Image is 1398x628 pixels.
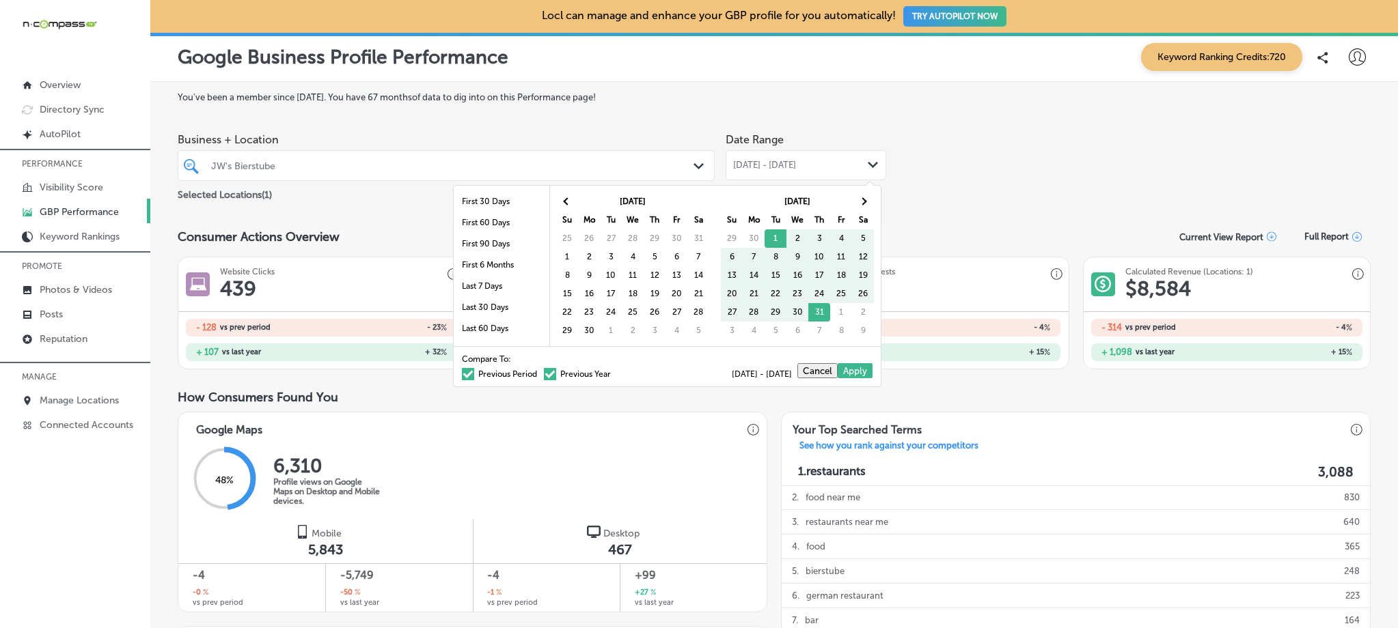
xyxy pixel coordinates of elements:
td: 25 [830,285,852,303]
td: 6 [666,248,687,266]
td: 2 [578,248,600,266]
label: Date Range [726,133,784,146]
td: 8 [765,248,786,266]
p: 2 . [792,485,799,509]
span: Desktop [603,528,640,539]
td: 20 [666,285,687,303]
span: % [1044,323,1050,332]
li: First 90 Days [454,233,549,255]
span: Mobile [312,528,342,539]
span: % [1044,347,1050,357]
h2: - 4 [1226,323,1352,332]
span: % [1346,347,1352,357]
p: 6 . [792,584,799,608]
div: JW's Bierstube [211,160,695,171]
span: Consumer Actions Overview [178,229,340,244]
span: Compare To: [462,355,511,363]
td: 29 [765,303,786,322]
td: 12 [852,248,874,266]
td: 21 [687,285,709,303]
p: Photos & Videos [40,284,112,296]
td: 27 [600,229,622,248]
li: First 6 Months [454,255,549,276]
p: 3 . [792,510,799,534]
td: 13 [666,266,687,285]
td: 22 [556,303,578,322]
button: TRY AUTOPILOT NOW [903,6,1006,27]
span: % [441,347,447,357]
td: 11 [622,266,644,285]
td: 4 [666,322,687,340]
h2: - 4 [925,323,1051,332]
th: Sa [687,211,709,229]
th: Tu [765,211,786,229]
h2: + 15 [1226,347,1352,357]
td: 8 [556,266,578,285]
p: german restaurant [806,584,883,608]
td: 30 [578,322,600,340]
span: % [1346,323,1352,332]
td: 3 [721,322,743,340]
h3: Your Top Searched Terms [782,412,933,440]
td: 19 [852,266,874,285]
td: 28 [687,303,709,322]
td: 4 [743,322,765,340]
td: 24 [600,303,622,322]
p: AutoPilot [40,128,81,140]
span: vs prev period [487,599,538,606]
img: logo [295,525,309,539]
p: GBP Performance [40,206,119,218]
h2: + 1,098 [1101,347,1132,357]
th: Su [556,211,578,229]
th: We [622,211,644,229]
td: 7 [808,322,830,340]
button: Cancel [797,363,838,378]
span: [DATE] - [DATE] [733,160,796,171]
td: 24 [808,285,830,303]
h1: 439 [220,276,256,301]
li: Last 7 Days [454,276,549,297]
h2: - 23 [322,323,448,332]
td: 5 [687,322,709,340]
td: 14 [743,266,765,285]
span: vs last year [1136,348,1175,356]
label: You've been a member since [DATE] . You have 67 months of data to dig into on this Performance page! [178,92,1371,102]
td: 10 [600,266,622,285]
h3: Calculated Revenue (Locations: 1) [1125,267,1253,276]
span: +99 [635,567,752,584]
td: 8 [830,322,852,340]
h1: $ 8,584 [1125,276,1191,301]
td: 20 [721,285,743,303]
span: Business + Location [178,133,715,146]
p: food near me [806,485,860,509]
p: Profile views on Google Maps on Desktop and Mobile devices. [273,477,383,506]
th: Su [721,211,743,229]
td: 1 [556,248,578,266]
td: 17 [808,266,830,285]
p: 365 [1345,534,1360,558]
td: 31 [808,303,830,322]
span: -4 [487,567,605,584]
td: 29 [644,229,666,248]
td: 1 [600,322,622,340]
h2: - 314 [1101,322,1122,332]
p: 223 [1345,584,1360,608]
td: 18 [830,266,852,285]
h3: Google Maps [185,412,273,440]
span: vs last year [222,348,261,356]
span: % [201,587,208,599]
h2: -1 [487,587,502,599]
img: logo [587,525,601,539]
span: vs prev period [220,324,271,331]
td: 30 [786,303,808,322]
h2: + 32 [322,347,448,357]
li: First 60 Days [454,212,549,233]
span: % [441,323,447,332]
span: -4 [193,567,312,584]
h2: -50 [340,587,360,599]
td: 17 [600,285,622,303]
td: 25 [622,303,644,322]
td: 13 [721,266,743,285]
th: Mo [743,211,765,229]
td: 26 [644,303,666,322]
